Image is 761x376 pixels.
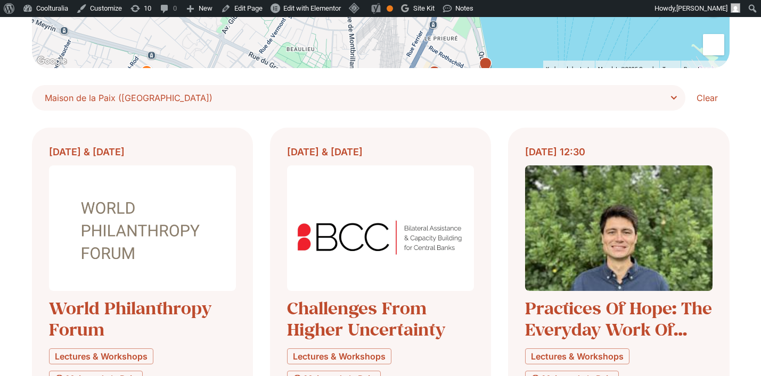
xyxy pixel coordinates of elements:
[476,57,495,76] div: Quai WilsonQuai Wilson, 1201 Geneva
[387,5,393,12] div: OK
[287,297,445,340] a: Challenges From Higher Uncertainty
[49,297,211,340] a: World Philanthropy Forum
[413,4,435,12] span: Site Kit
[287,348,391,364] a: Lectures & Workshops
[49,348,153,364] a: Lectures & Workshops
[287,145,474,159] div: [DATE] & [DATE]
[525,348,629,364] a: Lectures & Workshops
[525,145,712,159] div: [DATE] 12:30
[676,4,727,12] span: [PERSON_NAME]
[49,145,236,159] div: [DATE] & [DATE]
[662,66,677,72] a: Terms (opens in new tab)
[703,34,724,55] button: Drag Pegman onto the map to open Street View
[684,66,726,72] a: Report a map error
[685,85,729,111] a: Clear
[598,66,656,72] span: Map data ©2025 Google
[35,54,70,68] a: Open this area in Google Maps (opens a new window)
[283,4,341,12] span: Edit with Elementor
[697,91,718,104] span: Clear
[425,65,444,84] div: Bureau culturelRue de Berne 63
[35,54,70,68] img: Google
[45,90,212,105] span: Maison de la Paix (Geneva Graduate Institute)
[45,90,681,105] span: Maison de la Paix (Geneva Graduate Institute)
[546,61,592,78] button: Keyboard shortcuts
